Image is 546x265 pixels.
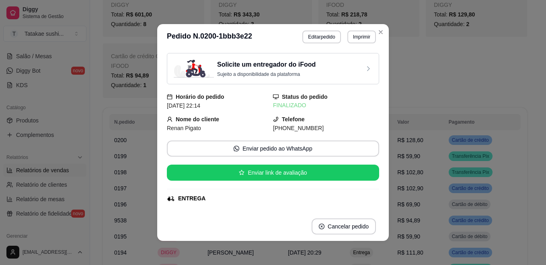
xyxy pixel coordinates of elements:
span: user [167,116,172,122]
strong: Nome do cliente [176,116,219,122]
p: Sujeito a disponibilidade da plataforma [217,71,316,77]
button: whats-appEnviar pedido ao WhatsApp [167,141,379,157]
span: [DATE] 22:14 [167,102,200,109]
span: desktop [273,94,279,100]
span: star [239,170,244,175]
div: ENTREGA [178,194,205,203]
button: Editarpedido [302,31,341,43]
h3: Solicite um entregador do iFood [217,60,316,69]
h3: Pedido N. 0200-1bbb3e22 [167,31,252,43]
button: Close [374,26,387,39]
strong: Horário do pedido [176,94,224,100]
span: Renan Pigato [167,125,201,131]
span: close-circle [319,224,324,229]
img: delivery-image [174,60,214,77]
strong: Status do pedido [282,94,328,100]
span: whats-app [234,146,239,151]
span: [PHONE_NUMBER] [273,125,324,131]
span: calendar [167,94,172,100]
div: FINALIZADO [273,101,379,110]
button: close-circleCancelar pedido [312,218,376,234]
span: phone [273,116,279,122]
button: starEnviar link de avaliação [167,165,379,181]
strong: Telefone [282,116,305,122]
button: Imprimir [347,31,376,43]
